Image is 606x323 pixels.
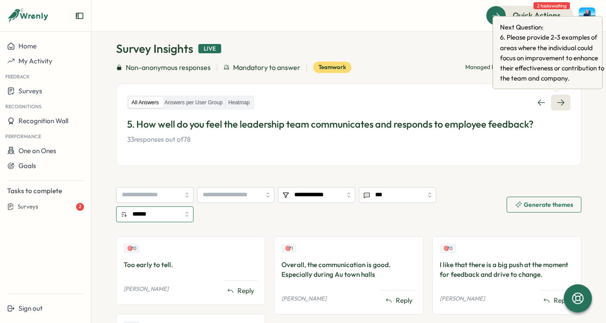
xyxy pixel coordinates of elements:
[313,62,351,73] div: Teamwork
[127,135,570,144] p: 33 responses out of 78
[126,62,211,73] span: Non-anonymous responses
[507,197,581,213] button: Generate themes
[75,11,84,20] button: Expand sidebar
[124,260,258,270] div: Too early to tell.
[18,42,37,50] span: Home
[281,244,296,253] div: Upvotes
[18,304,43,312] span: Sign out
[500,32,606,83] span: 6 . Please provide 2-3 examples of areas where the individual could focus on improvement to enhan...
[486,6,573,25] button: Quick Actions
[440,295,485,303] p: [PERSON_NAME]
[198,44,221,54] div: Live
[513,10,561,21] span: Quick Actions
[440,244,456,253] div: Upvotes
[124,285,168,293] p: [PERSON_NAME]
[554,296,570,305] span: Reply
[18,57,52,65] span: My Activity
[465,63,514,71] p: Managed by
[396,296,413,305] span: Reply
[129,97,161,108] label: All Answers
[237,286,254,296] span: Reply
[579,7,595,24] img: Henry Innis
[124,244,140,253] div: Upvotes
[116,41,193,56] h1: Survey Insights
[18,117,68,125] span: Recognition Wall
[226,97,252,108] label: Heatmap
[281,260,416,279] div: Overall, the communication is good. Especially during Au town halls
[223,284,258,297] button: Reply
[500,22,606,32] span: Next Question:
[533,2,570,9] span: 2 tasks waiting
[440,260,574,279] div: I like that there is a big push at the moment for feedback and drive to change.
[281,295,326,303] p: [PERSON_NAME]
[18,203,38,211] span: Surveys
[18,161,36,170] span: Goals
[18,87,42,95] span: Surveys
[540,294,574,307] button: Reply
[7,186,84,196] p: Tasks to complete
[18,147,56,155] span: One on Ones
[76,203,84,211] div: 2
[162,97,225,108] label: Answers per User Group
[127,117,570,131] p: 5. How well do you feel the leadership team communicates and responds to employee feedback?
[524,202,573,208] span: Generate themes
[382,294,416,307] button: Reply
[233,62,300,73] span: Mandatory to answer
